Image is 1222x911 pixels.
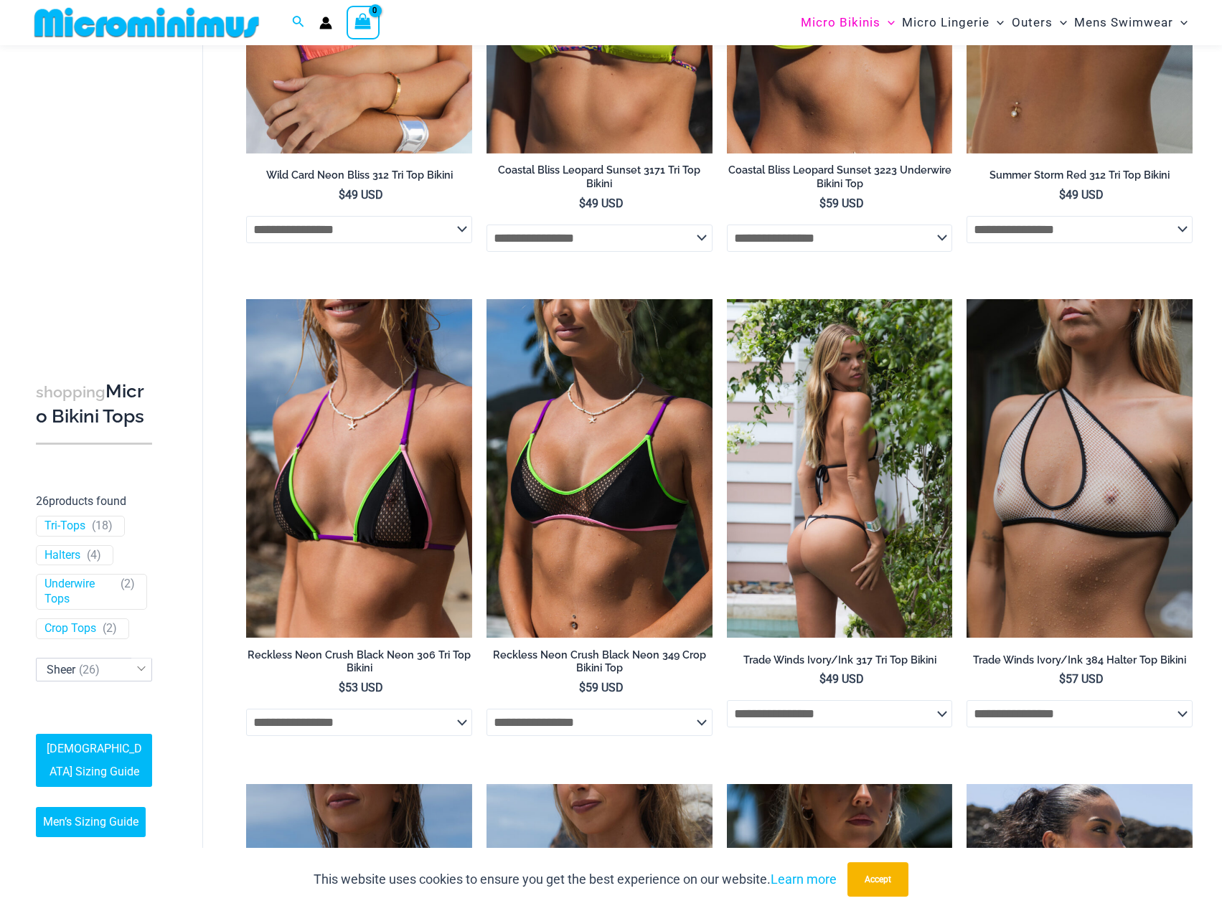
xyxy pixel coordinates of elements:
[487,648,713,675] h2: Reckless Neon Crush Black Neon 349 Crop Bikini Top
[819,197,826,210] span: $
[1074,4,1173,41] span: Mens Swimwear
[1173,4,1188,41] span: Menu Toggle
[246,169,472,187] a: Wild Card Neon Bliss 312 Tri Top Bikini
[487,648,713,681] a: Reckless Neon Crush Black Neon 349 Crop Bikini Top
[727,299,953,638] a: Trade Winds IvoryInk 317 Top 01Trade Winds IvoryInk 317 Top 469 Thong 03Trade Winds IvoryInk 317 ...
[246,648,472,675] h2: Reckless Neon Crush Black Neon 306 Tri Top Bikini
[44,548,80,563] a: Halters
[967,653,1193,667] h2: Trade Winds Ivory/Ink 384 Halter Top Bikini
[246,648,472,681] a: Reckless Neon Crush Black Neon 306 Tri Top Bikini
[87,548,101,563] span: ( )
[339,188,383,202] bdi: 49 USD
[95,519,108,532] span: 18
[797,4,898,41] a: Micro BikinisMenu ToggleMenu Toggle
[967,169,1193,182] h2: Summer Storm Red 312 Tri Top Bikini
[44,519,85,534] a: Tri-Tops
[795,2,1193,43] nav: Site Navigation
[727,164,953,196] a: Coastal Bliss Leopard Sunset 3223 Underwire Bikini Top
[727,653,953,672] a: Trade Winds Ivory/Ink 317 Tri Top Bikini
[967,299,1193,638] img: Trade Winds IvoryInk 384 Top 01
[29,6,265,39] img: MM SHOP LOGO FLAT
[801,4,880,41] span: Micro Bikinis
[83,663,95,676] span: 26
[1071,4,1191,41] a: Mens SwimwearMenu ToggleMenu Toggle
[106,621,113,635] span: 2
[319,16,332,29] a: Account icon link
[36,490,152,513] p: products found
[1059,672,1066,686] span: $
[1059,188,1066,202] span: $
[36,735,152,788] a: [DEMOGRAPHIC_DATA] Sizing Guide
[1059,188,1104,202] bdi: 49 USD
[579,681,624,694] bdi: 59 USD
[847,862,908,897] button: Accept
[487,164,713,196] a: Coastal Bliss Leopard Sunset 3171 Tri Top Bikini
[79,663,100,676] span: ( )
[103,621,117,636] span: ( )
[36,48,165,335] iframe: TrustedSite Certified
[487,299,713,638] a: Reckless Neon Crush Black Neon 349 Crop Top 02Reckless Neon Crush Black Neon 349 Crop Top 01Reckl...
[487,164,713,190] h2: Coastal Bliss Leopard Sunset 3171 Tri Top Bikini
[990,4,1004,41] span: Menu Toggle
[339,188,345,202] span: $
[967,299,1193,638] a: Trade Winds IvoryInk 384 Top 01Trade Winds IvoryInk 384 Top 469 Thong 03Trade Winds IvoryInk 384 ...
[771,872,837,887] a: Learn more
[819,672,826,686] span: $
[727,299,953,638] img: Trade Winds IvoryInk 317 Top 469 Thong 03
[487,299,713,638] img: Reckless Neon Crush Black Neon 349 Crop Top 02
[967,653,1193,672] a: Trade Winds Ivory/Ink 384 Halter Top Bikini
[44,621,96,636] a: Crop Tops
[36,808,146,838] a: Men’s Sizing Guide
[347,6,380,39] a: View Shopping Cart, empty
[246,299,472,638] img: Reckless Neon Crush Black Neon 306 Tri Top 01
[124,577,131,591] span: 2
[579,197,624,210] bdi: 49 USD
[246,299,472,638] a: Reckless Neon Crush Black Neon 306 Tri Top 01Reckless Neon Crush Black Neon 306 Tri Top 296 Cheek...
[36,383,105,401] span: shopping
[339,681,383,694] bdi: 53 USD
[1012,4,1053,41] span: Outers
[967,169,1193,187] a: Summer Storm Red 312 Tri Top Bikini
[339,681,345,694] span: $
[579,197,586,210] span: $
[47,663,103,676] span: Sheer
[314,869,837,890] p: This website uses cookies to ensure you get the best experience on our website.
[36,379,152,429] h3: Micro Bikini Tops
[1008,4,1071,41] a: OutersMenu ToggleMenu Toggle
[1059,672,1104,686] bdi: 57 USD
[292,14,305,32] a: Search icon link
[44,577,114,608] a: Underwire Tops
[902,4,990,41] span: Micro Lingerie
[90,548,97,562] span: 4
[579,681,586,694] span: $
[36,494,49,508] span: 26
[37,659,151,681] span: Sheer
[880,4,895,41] span: Menu Toggle
[246,169,472,182] h2: Wild Card Neon Bliss 312 Tri Top Bikini
[1053,4,1067,41] span: Menu Toggle
[36,658,152,681] span: Sheer
[898,4,1007,41] a: Micro LingerieMenu ToggleMenu Toggle
[92,519,113,534] span: ( )
[819,197,864,210] bdi: 59 USD
[819,672,864,686] bdi: 49 USD
[727,653,953,667] h2: Trade Winds Ivory/Ink 317 Tri Top Bikini
[121,577,135,608] span: ( )
[727,164,953,190] h2: Coastal Bliss Leopard Sunset 3223 Underwire Bikini Top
